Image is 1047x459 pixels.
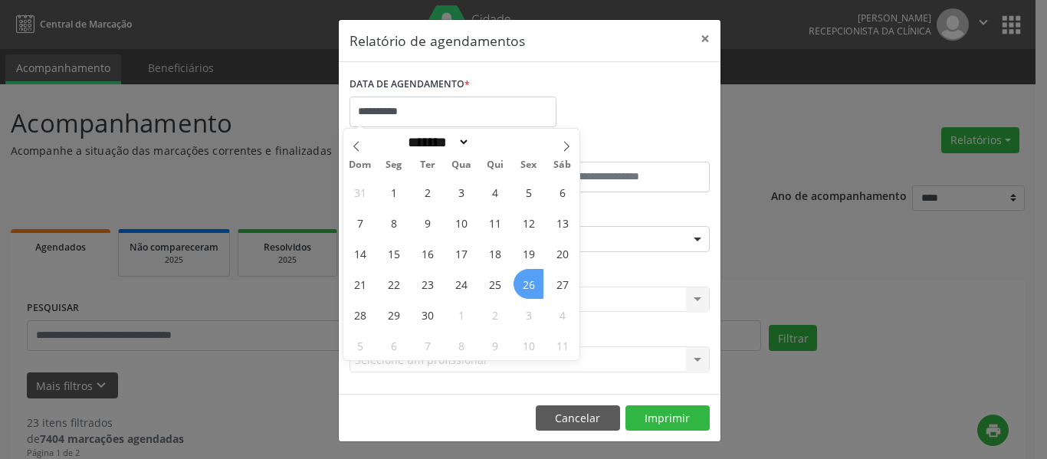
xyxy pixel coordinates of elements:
[536,405,620,431] button: Cancelar
[345,238,375,268] span: Setembro 14, 2025
[625,405,710,431] button: Imprimir
[379,330,409,360] span: Outubro 6, 2025
[379,177,409,207] span: Setembro 1, 2025
[446,300,476,329] span: Outubro 1, 2025
[514,269,543,299] span: Setembro 26, 2025
[445,160,478,170] span: Qua
[345,300,375,329] span: Setembro 28, 2025
[412,300,442,329] span: Setembro 30, 2025
[343,160,377,170] span: Dom
[379,238,409,268] span: Setembro 15, 2025
[514,300,543,329] span: Outubro 3, 2025
[512,160,546,170] span: Sex
[446,208,476,238] span: Setembro 10, 2025
[480,269,510,299] span: Setembro 25, 2025
[345,208,375,238] span: Setembro 7, 2025
[412,330,442,360] span: Outubro 7, 2025
[412,238,442,268] span: Setembro 16, 2025
[480,300,510,329] span: Outubro 2, 2025
[446,269,476,299] span: Setembro 24, 2025
[470,134,520,150] input: Year
[412,269,442,299] span: Setembro 23, 2025
[533,138,710,162] label: ATÉ
[379,269,409,299] span: Setembro 22, 2025
[480,208,510,238] span: Setembro 11, 2025
[412,177,442,207] span: Setembro 2, 2025
[547,177,577,207] span: Setembro 6, 2025
[546,160,579,170] span: Sáb
[446,238,476,268] span: Setembro 17, 2025
[412,208,442,238] span: Setembro 9, 2025
[350,31,525,51] h5: Relatório de agendamentos
[690,20,720,57] button: Close
[379,300,409,329] span: Setembro 29, 2025
[547,269,577,299] span: Setembro 27, 2025
[480,330,510,360] span: Outubro 9, 2025
[480,177,510,207] span: Setembro 4, 2025
[350,73,470,97] label: DATA DE AGENDAMENTO
[402,134,470,150] select: Month
[379,208,409,238] span: Setembro 8, 2025
[514,330,543,360] span: Outubro 10, 2025
[446,177,476,207] span: Setembro 3, 2025
[345,269,375,299] span: Setembro 21, 2025
[547,208,577,238] span: Setembro 13, 2025
[345,177,375,207] span: Agosto 31, 2025
[345,330,375,360] span: Outubro 5, 2025
[446,330,476,360] span: Outubro 8, 2025
[547,238,577,268] span: Setembro 20, 2025
[547,300,577,329] span: Outubro 4, 2025
[514,208,543,238] span: Setembro 12, 2025
[377,160,411,170] span: Seg
[547,330,577,360] span: Outubro 11, 2025
[478,160,512,170] span: Qui
[514,177,543,207] span: Setembro 5, 2025
[514,238,543,268] span: Setembro 19, 2025
[480,238,510,268] span: Setembro 18, 2025
[411,160,445,170] span: Ter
